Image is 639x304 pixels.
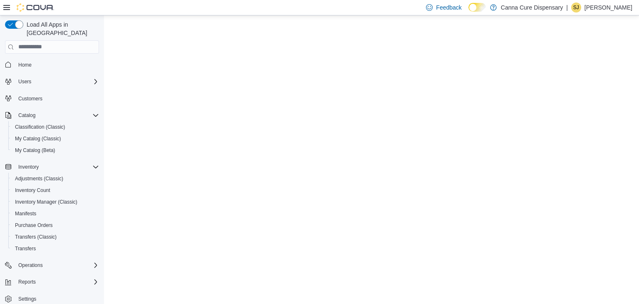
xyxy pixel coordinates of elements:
[15,60,35,70] a: Home
[12,185,99,195] span: Inventory Count
[15,124,65,130] span: Classification (Classic)
[15,110,99,120] span: Catalog
[468,3,486,12] input: Dark Mode
[8,219,102,231] button: Purchase Orders
[8,173,102,184] button: Adjustments (Classic)
[15,260,46,270] button: Operations
[15,234,57,240] span: Transfers (Classic)
[8,243,102,254] button: Transfers
[12,232,99,242] span: Transfers (Classic)
[12,209,99,219] span: Manifests
[12,145,99,155] span: My Catalog (Beta)
[12,134,99,144] span: My Catalog (Classic)
[12,122,69,132] a: Classification (Classic)
[18,296,36,302] span: Settings
[15,110,39,120] button: Catalog
[15,294,99,304] span: Settings
[15,162,42,172] button: Inventory
[2,110,102,121] button: Catalog
[8,133,102,145] button: My Catalog (Classic)
[15,77,99,87] span: Users
[12,244,99,254] span: Transfers
[23,20,99,37] span: Load All Apps in [GEOGRAPHIC_DATA]
[12,145,59,155] a: My Catalog (Beta)
[573,2,579,12] span: SJ
[12,122,99,132] span: Classification (Classic)
[2,92,102,105] button: Customers
[15,162,99,172] span: Inventory
[18,62,32,68] span: Home
[15,222,53,229] span: Purchase Orders
[2,276,102,288] button: Reports
[15,175,63,182] span: Adjustments (Classic)
[12,174,67,184] a: Adjustments (Classic)
[15,245,36,252] span: Transfers
[571,2,581,12] div: Shantia Jamison
[18,112,35,119] span: Catalog
[585,2,632,12] p: [PERSON_NAME]
[15,199,77,205] span: Inventory Manager (Classic)
[15,187,50,194] span: Inventory Count
[2,59,102,71] button: Home
[15,77,35,87] button: Users
[12,174,99,184] span: Adjustments (Classic)
[12,197,99,207] span: Inventory Manager (Classic)
[17,3,54,12] img: Cova
[15,135,61,142] span: My Catalog (Classic)
[15,60,99,70] span: Home
[15,294,40,304] a: Settings
[501,2,563,12] p: Canna Cure Dispensary
[8,121,102,133] button: Classification (Classic)
[436,3,461,12] span: Feedback
[18,164,39,170] span: Inventory
[12,185,54,195] a: Inventory Count
[12,220,99,230] span: Purchase Orders
[12,134,64,144] a: My Catalog (Classic)
[15,260,99,270] span: Operations
[2,161,102,173] button: Inventory
[15,94,46,104] a: Customers
[12,232,60,242] a: Transfers (Classic)
[2,259,102,271] button: Operations
[8,231,102,243] button: Transfers (Classic)
[18,279,36,285] span: Reports
[12,209,40,219] a: Manifests
[12,220,56,230] a: Purchase Orders
[15,277,39,287] button: Reports
[566,2,568,12] p: |
[12,244,39,254] a: Transfers
[8,208,102,219] button: Manifests
[8,145,102,156] button: My Catalog (Beta)
[12,197,81,207] a: Inventory Manager (Classic)
[8,196,102,208] button: Inventory Manager (Classic)
[18,95,42,102] span: Customers
[15,277,99,287] span: Reports
[15,147,55,154] span: My Catalog (Beta)
[2,76,102,87] button: Users
[15,210,36,217] span: Manifests
[18,262,43,269] span: Operations
[15,93,99,104] span: Customers
[8,184,102,196] button: Inventory Count
[18,78,31,85] span: Users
